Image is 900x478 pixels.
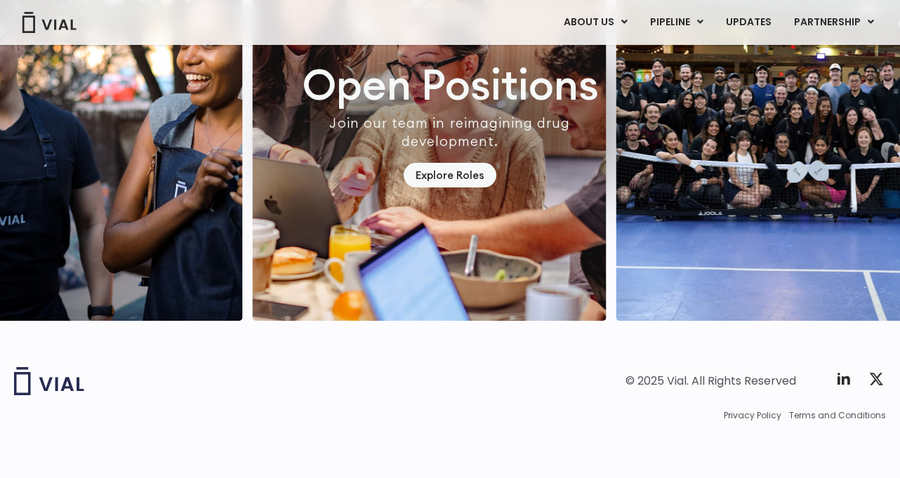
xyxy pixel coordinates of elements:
[783,11,885,34] a: PARTNERSHIPMenu Toggle
[14,367,84,395] img: Vial logo wih "Vial" spelled out
[21,12,77,33] img: Vial Logo
[404,163,496,187] a: Explore Roles
[789,409,886,422] a: Terms and Conditions
[552,11,638,34] a: ABOUT USMenu Toggle
[715,11,782,34] a: UPDATES
[724,409,781,422] a: Privacy Policy
[639,11,714,34] a: PIPELINEMenu Toggle
[626,373,796,389] div: © 2025 Vial. All Rights Reserved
